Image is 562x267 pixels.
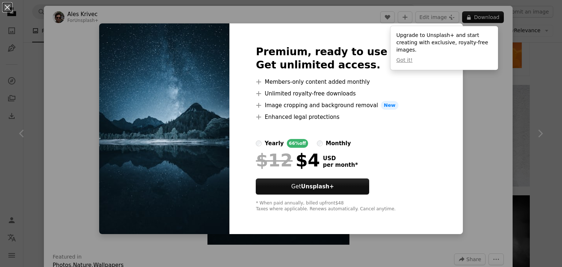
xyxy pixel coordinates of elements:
li: Unlimited royalty-free downloads [256,89,436,98]
span: $12 [256,151,292,170]
h2: Premium, ready to use images. Get unlimited access. [256,45,436,72]
span: per month * [323,162,358,168]
li: Enhanced legal protections [256,113,436,121]
div: * When paid annually, billed upfront $48 Taxes where applicable. Renews automatically. Cancel any... [256,200,436,212]
span: USD [323,155,358,162]
div: $4 [256,151,320,170]
strong: Unsplash+ [301,183,334,190]
span: New [381,101,398,110]
input: monthly [317,140,323,146]
div: yearly [265,139,284,148]
button: Got it! [396,57,412,64]
li: Members-only content added monthly [256,78,436,86]
div: 66% off [287,139,308,148]
img: premium_photo-1686255006386-5f58b00ffe9d [99,23,229,234]
div: Upgrade to Unsplash+ and start creating with exclusive, royalty-free images. [390,26,498,70]
button: GetUnsplash+ [256,178,369,195]
div: monthly [326,139,351,148]
input: yearly66%off [256,140,262,146]
li: Image cropping and background removal [256,101,436,110]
